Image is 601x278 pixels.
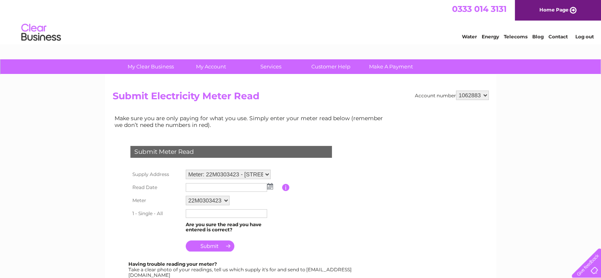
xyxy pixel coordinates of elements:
[238,59,303,74] a: Services
[548,34,568,40] a: Contact
[128,261,353,278] div: Take a clear photo of your readings, tell us which supply it's for and send to [EMAIL_ADDRESS][DO...
[21,21,61,45] img: logo.png
[504,34,528,40] a: Telecoms
[130,146,332,158] div: Submit Meter Read
[267,183,273,189] img: ...
[118,59,183,74] a: My Clear Business
[482,34,499,40] a: Energy
[462,34,477,40] a: Water
[532,34,544,40] a: Blog
[298,59,364,74] a: Customer Help
[186,240,234,252] input: Submit
[128,261,217,267] b: Having trouble reading your meter?
[575,34,593,40] a: Log out
[113,113,389,130] td: Make sure you are only paying for what you use. Simply enter your meter read below (remember we d...
[415,91,489,100] div: Account number
[128,194,184,207] th: Meter
[128,181,184,194] th: Read Date
[178,59,243,74] a: My Account
[128,168,184,181] th: Supply Address
[113,91,489,106] h2: Submit Electricity Meter Read
[184,220,282,235] td: Are you sure the read you have entered is correct?
[128,207,184,220] th: 1 - Single - All
[358,59,424,74] a: Make A Payment
[452,4,507,14] a: 0333 014 3131
[282,184,290,191] input: Information
[114,4,488,38] div: Clear Business is a trading name of Verastar Limited (registered in [GEOGRAPHIC_DATA] No. 3667643...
